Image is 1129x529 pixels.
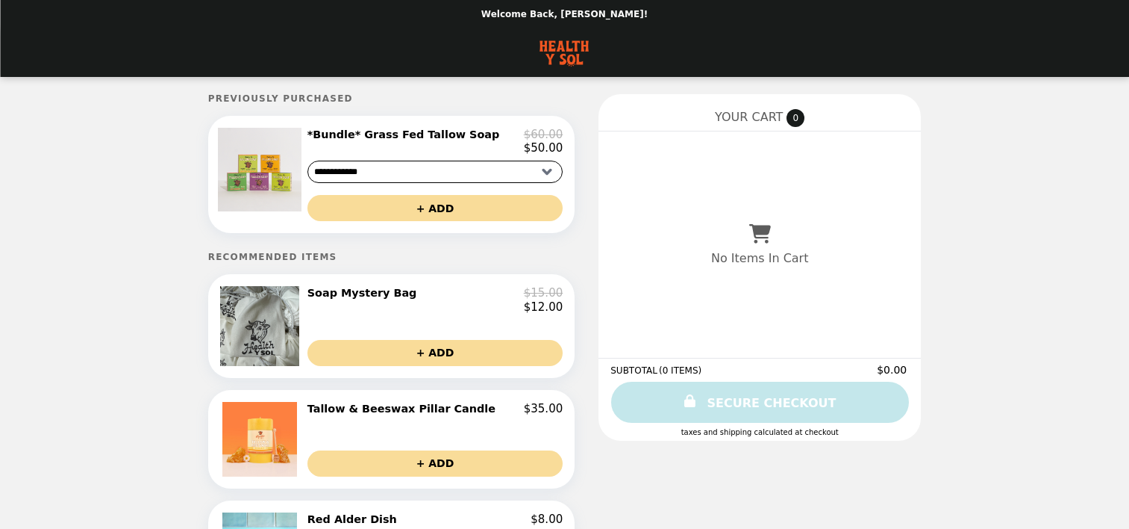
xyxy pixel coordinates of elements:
[877,364,909,376] span: $0.00
[208,93,575,104] h5: Previously Purchased
[218,128,305,211] img: *Bundle* Grass Fed Tallow Soap
[307,340,563,366] button: + ADD
[307,513,403,526] h2: Red Alder Dish
[531,513,563,526] p: $8.00
[307,402,501,415] h2: Tallow & Beeswax Pillar Candle
[307,286,423,300] h2: Soap Mystery Bag
[481,9,648,19] p: Welcome Back, [PERSON_NAME]!
[659,365,701,376] span: ( 0 ITEMS )
[307,128,506,141] h2: *Bundle* Grass Fed Tallow Soap
[524,286,563,300] p: $15.00
[307,161,563,183] select: Select a product variant
[524,128,563,141] p: $60.00
[711,251,808,265] p: No Items In Cart
[786,109,804,127] span: 0
[220,286,303,365] img: Soap Mystery Bag
[610,365,659,376] span: SUBTOTAL
[222,402,301,477] img: Tallow & Beeswax Pillar Candle
[537,37,592,68] img: Brand Logo
[208,252,575,262] h5: Recommended Items
[524,402,563,415] p: $35.00
[524,300,563,314] p: $12.00
[307,451,563,477] button: + ADD
[610,428,909,436] div: Taxes and Shipping calculated at checkout
[524,141,563,155] p: $50.00
[307,195,563,221] button: + ADD
[715,110,783,124] span: YOUR CART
